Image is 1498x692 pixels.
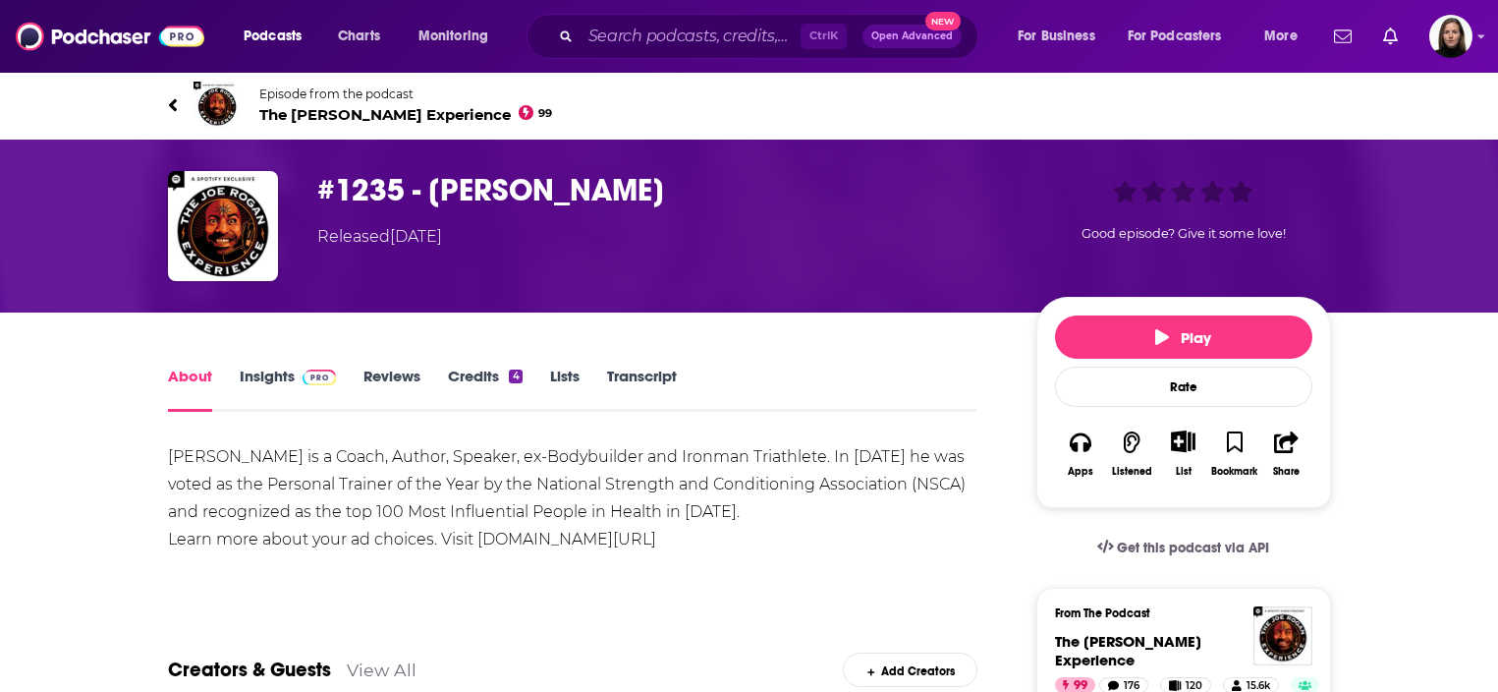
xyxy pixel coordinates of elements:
h3: From The Podcast [1055,606,1297,620]
img: Podchaser Pro [303,370,337,385]
span: Get this podcast via API [1117,540,1269,556]
div: Listened [1112,466,1152,478]
span: New [925,12,961,30]
a: Lists [550,367,580,412]
button: Show More Button [1163,431,1203,452]
div: Bookmark [1211,466,1257,478]
div: Search podcasts, credits, & more... [545,14,997,59]
img: The Joe Rogan Experience [1253,606,1312,665]
span: Monitoring [418,23,488,50]
a: Reviews [363,367,420,412]
input: Search podcasts, credits, & more... [581,21,801,52]
a: Show notifications dropdown [1326,20,1359,53]
div: [PERSON_NAME] is a Coach, Author, Speaker, ex-Bodybuilder and Ironman Triathlete. In [DATE] he wa... [168,443,978,553]
span: For Podcasters [1128,23,1222,50]
a: Credits4 [448,367,522,412]
a: Transcript [607,367,677,412]
a: Show notifications dropdown [1375,20,1406,53]
div: List [1176,465,1192,478]
span: Ctrl K [801,24,847,49]
button: Listened [1106,418,1157,490]
a: The Joe Rogan ExperienceEpisode from the podcastThe [PERSON_NAME] Experience99 [168,82,1331,129]
span: The [PERSON_NAME] Experience [1055,632,1201,669]
a: InsightsPodchaser Pro [240,367,337,412]
button: Play [1055,316,1312,359]
button: Apps [1055,418,1106,490]
button: Open AdvancedNew [862,25,962,48]
span: 99 [538,109,552,118]
span: Play [1155,328,1211,347]
span: For Business [1018,23,1095,50]
a: About [168,367,212,412]
img: Podchaser - Follow, Share and Rate Podcasts [16,18,204,55]
a: Get this podcast via API [1082,524,1286,572]
button: open menu [230,21,327,52]
a: Charts [325,21,392,52]
span: More [1264,23,1298,50]
a: The Joe Rogan Experience [1055,632,1201,669]
h1: #1235 - Ben Greenfield [317,171,1005,209]
button: open menu [1115,21,1250,52]
span: Episode from the podcast [259,86,553,101]
button: Share [1260,418,1311,490]
span: Podcasts [244,23,302,50]
div: Share [1273,466,1300,478]
span: Charts [338,23,380,50]
div: Rate [1055,367,1312,407]
span: Logged in as BevCat3 [1429,15,1472,58]
div: Released [DATE] [317,225,442,249]
span: Good episode? Give it some love! [1082,226,1286,241]
button: open menu [1250,21,1322,52]
div: Show More ButtonList [1157,418,1208,490]
a: View All [347,660,416,680]
span: The [PERSON_NAME] Experience [259,105,553,124]
img: User Profile [1429,15,1472,58]
div: 4 [509,370,522,383]
img: #1235 - Ben Greenfield [168,171,278,281]
button: open menu [1004,21,1120,52]
button: open menu [405,21,514,52]
button: Show profile menu [1429,15,1472,58]
span: Open Advanced [871,31,953,41]
div: Add Creators [843,653,977,687]
img: The Joe Rogan Experience [194,82,241,129]
div: Apps [1068,466,1093,478]
button: Bookmark [1209,418,1260,490]
a: Creators & Guests [168,658,331,682]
